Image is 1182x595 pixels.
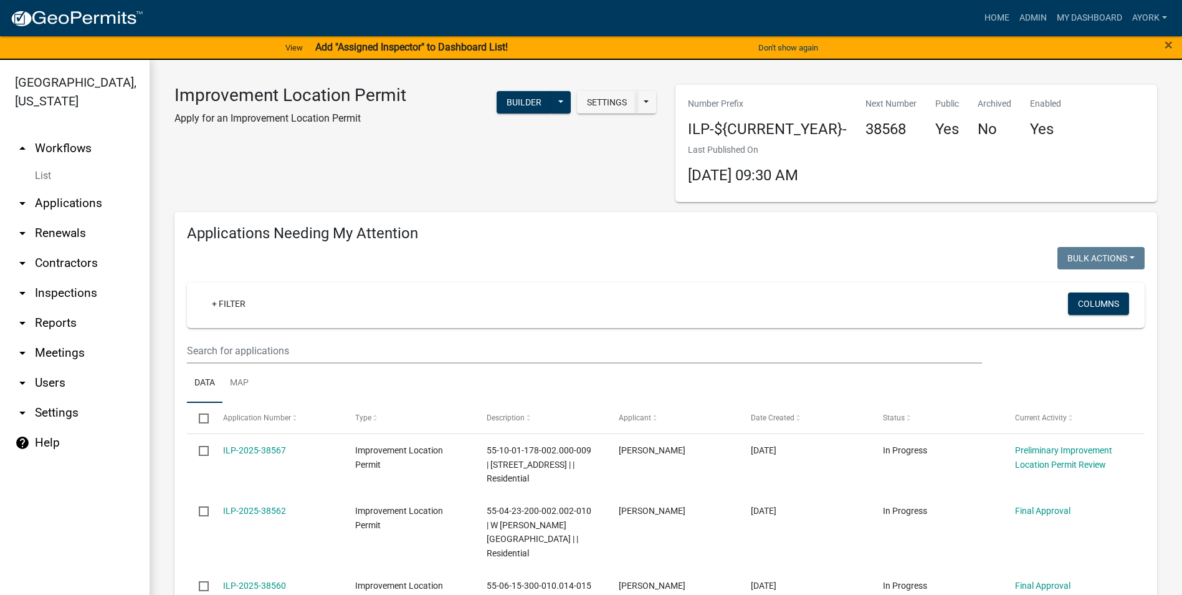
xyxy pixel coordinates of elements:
span: 08/14/2025 [751,506,776,516]
h3: Improvement Location Permit [174,85,406,106]
datatable-header-cell: Date Created [739,403,871,433]
span: 08/18/2025 [751,445,776,455]
span: Improvement Location Permit [355,506,443,530]
span: Applicant [619,414,651,422]
h4: Yes [1030,120,1061,138]
button: Builder [497,91,551,114]
a: ILP-2025-38562 [223,506,286,516]
a: Home [979,6,1014,30]
span: Improvement Location Permit [355,445,443,470]
p: Apply for an Improvement Location Permit [174,111,406,126]
span: [DATE] 09:30 AM [688,167,798,184]
span: Application Number [223,414,291,422]
p: Public [935,97,959,110]
button: Don't show again [753,37,823,58]
span: Status [883,414,905,422]
h4: 38568 [865,120,917,138]
datatable-header-cell: Application Number [211,403,343,433]
p: Last Published On [688,143,798,157]
span: 08/12/2025 [751,581,776,591]
h4: ILP-${CURRENT_YEAR}- [688,120,847,138]
span: In Progress [883,581,927,591]
p: Enabled [1030,97,1061,110]
datatable-header-cell: Applicant [607,403,739,433]
h4: Yes [935,120,959,138]
a: View [280,37,308,58]
span: Date Created [751,414,794,422]
button: Close [1165,37,1173,52]
a: Preliminary Improvement Location Permit Review [1015,445,1112,470]
h4: No [978,120,1011,138]
i: arrow_drop_down [15,196,30,211]
i: arrow_drop_down [15,256,30,271]
i: arrow_drop_down [15,346,30,360]
i: arrow_drop_up [15,141,30,156]
a: Admin [1014,6,1052,30]
i: arrow_drop_down [15,405,30,420]
span: × [1165,36,1173,54]
a: ayork [1127,6,1172,30]
a: My Dashboard [1052,6,1127,30]
span: Type [355,414,371,422]
a: ILP-2025-38560 [223,581,286,591]
i: arrow_drop_down [15,226,30,241]
p: Next Number [865,97,917,110]
a: + Filter [202,293,255,315]
strong: Add "Assigned Inspector" to Dashboard List! [315,41,508,53]
span: Elliott Burkett [619,506,685,516]
i: arrow_drop_down [15,316,30,331]
a: Final Approval [1015,506,1070,516]
button: Settings [577,91,637,114]
i: arrow_drop_down [15,286,30,301]
button: Columns [1068,293,1129,315]
span: Matthew LedBetter [619,445,685,455]
span: Current Activity [1015,414,1067,422]
a: Map [222,364,256,404]
button: Bulk Actions [1057,247,1145,269]
a: ILP-2025-38567 [223,445,286,455]
h4: Applications Needing My Attention [187,225,1145,243]
span: 55-10-01-178-002.000-009 | 5745 PARADISE DR | | Residential [487,445,591,484]
p: Number Prefix [688,97,847,110]
span: In Progress [883,506,927,516]
i: arrow_drop_down [15,375,30,390]
span: In Progress [883,445,927,455]
span: Description [487,414,525,422]
a: Data [187,364,222,404]
a: Final Approval [1015,581,1070,591]
span: 55-04-23-200-002.002-010 | W MOREL LAKE LN | | Residential [487,506,591,558]
input: Search for applications [187,338,982,364]
datatable-header-cell: Description [475,403,607,433]
datatable-header-cell: Select [187,403,211,433]
datatable-header-cell: Status [871,403,1003,433]
p: Archived [978,97,1011,110]
datatable-header-cell: Current Activity [1003,403,1135,433]
i: help [15,435,30,450]
span: Amber Cox [619,581,685,591]
datatable-header-cell: Type [343,403,475,433]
